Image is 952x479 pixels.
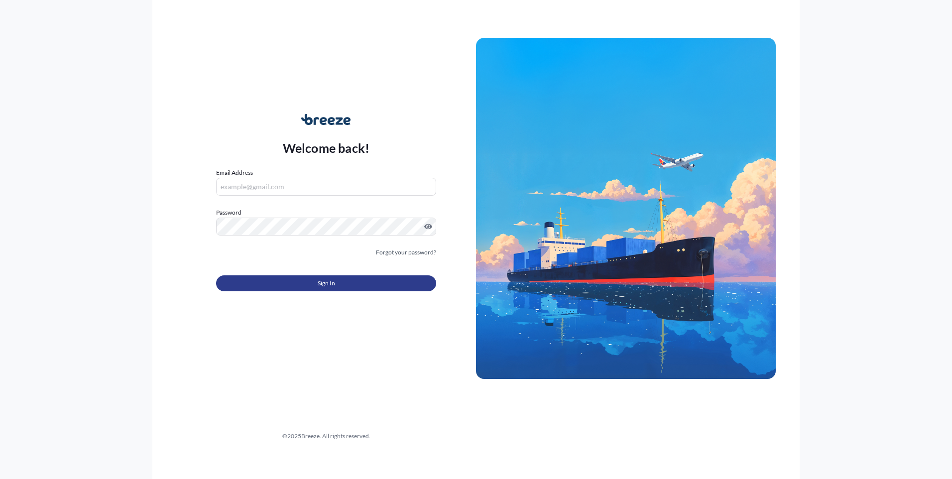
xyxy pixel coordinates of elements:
[318,278,335,288] span: Sign In
[476,38,776,378] img: Ship illustration
[216,208,436,218] label: Password
[216,275,436,291] button: Sign In
[376,247,436,257] a: Forgot your password?
[216,168,253,178] label: Email Address
[216,178,436,196] input: example@gmail.com
[283,140,370,156] p: Welcome back!
[176,431,476,441] div: © 2025 Breeze. All rights reserved.
[424,223,432,231] button: Show password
